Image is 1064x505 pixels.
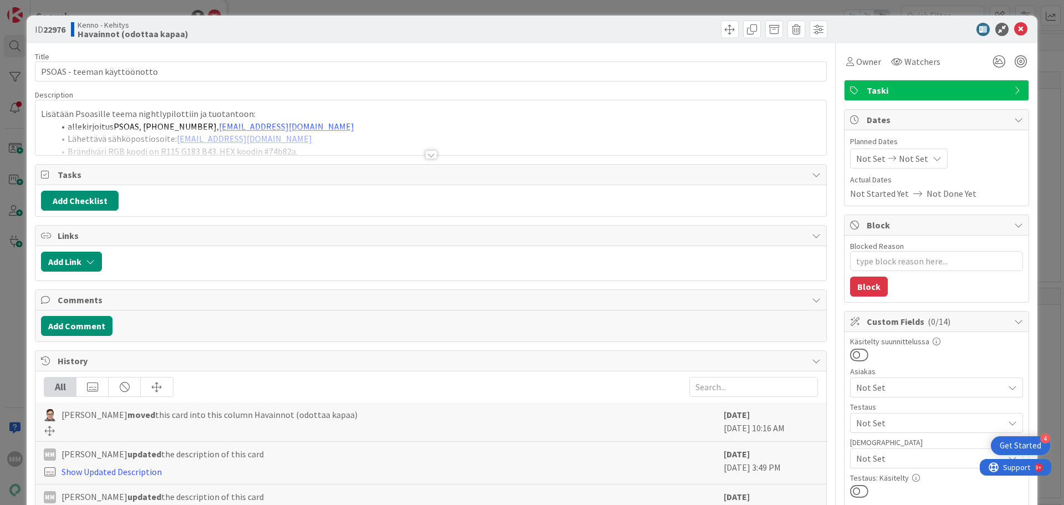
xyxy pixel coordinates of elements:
div: All [44,378,76,396]
span: [PERSON_NAME] the description of this card [62,447,264,461]
b: updated [127,491,161,502]
div: [DATE] 10:16 AM [724,408,818,436]
span: Taski [867,84,1009,97]
button: Add Link [41,252,102,272]
span: Not Set [899,152,928,165]
div: 9+ [56,4,62,13]
input: type card name here... [35,62,827,81]
b: Havainnot (odottaa kapaa) [78,29,188,38]
b: [DATE] [724,409,750,420]
span: Not Set [856,416,1004,430]
span: ID [35,23,65,36]
span: Not Set [856,452,1004,465]
span: Links [58,229,806,242]
span: Comments [58,293,806,307]
span: Not Started Yet [850,187,909,200]
b: [DATE] [724,448,750,460]
span: Not Done Yet [927,187,976,200]
div: Käsitelty suunnittelussa [850,338,1023,345]
span: [PERSON_NAME] this card into this column Havainnot (odottaa kapaa) [62,408,357,421]
img: SM [44,409,56,421]
span: Kenno - Kehitys [78,21,188,29]
button: Add Checklist [41,191,119,211]
p: Lisätään Psoasille teema nightlypilottiin ja tuotantoon: [41,108,821,120]
span: Actual Dates [850,174,1023,186]
div: Testaus: Käsitelty [850,474,1023,482]
span: Planned Dates [850,136,1023,147]
div: 4 [1040,433,1050,443]
button: Add Comment [41,316,112,336]
div: [DATE] 3:49 PM [724,447,818,478]
span: Block [867,218,1009,232]
span: Custom Fields [867,315,1009,328]
span: [PERSON_NAME] the description of this card [62,490,264,503]
label: Title [35,52,49,62]
div: Get Started [1000,440,1041,451]
span: Dates [867,113,1009,126]
span: ( 0/14 ) [928,316,950,327]
label: Blocked Reason [850,241,904,251]
a: [EMAIL_ADDRESS][DOMAIN_NAME] [219,121,354,132]
a: Show Updated Description [62,466,162,477]
span: Not Set [856,381,1004,394]
span: PSOAS, [PHONE_NUMBER], [114,121,219,132]
div: [DEMOGRAPHIC_DATA] [850,438,1023,446]
span: Tasks [58,168,806,181]
input: Search... [689,377,818,397]
div: MM [44,491,56,503]
div: MM [44,448,56,461]
span: History [58,354,806,368]
b: updated [127,448,161,460]
li: allekirjoitus [54,120,821,133]
b: moved [127,409,155,420]
div: Open Get Started checklist, remaining modules: 4 [991,436,1050,455]
button: Block [850,277,888,297]
div: Testaus [850,403,1023,411]
b: [DATE] [724,491,750,502]
span: Watchers [904,55,940,68]
span: Description [35,90,73,100]
span: Not Set [856,152,886,165]
div: Asiakas [850,368,1023,375]
b: 22976 [43,24,65,35]
span: Owner [856,55,881,68]
span: Support [23,2,50,15]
